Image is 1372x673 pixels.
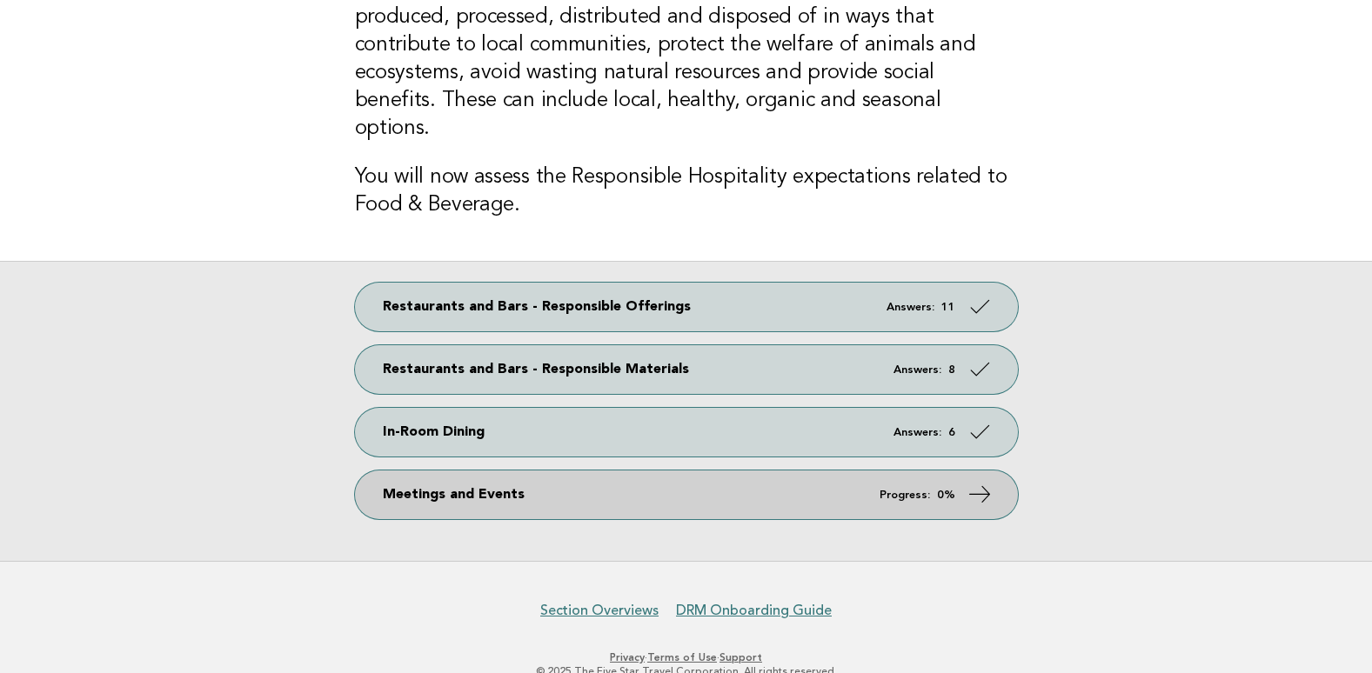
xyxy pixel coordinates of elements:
[880,490,930,501] em: Progress:
[355,345,1018,394] a: Restaurants and Bars - Responsible Materials Answers: 8
[887,302,934,313] em: Answers:
[647,651,717,663] a: Terms of Use
[540,602,659,619] a: Section Overviews
[355,408,1018,456] a: In-Room Dining Answers: 6
[948,364,955,376] strong: 8
[893,364,941,376] em: Answers:
[719,651,762,663] a: Support
[355,470,1018,519] a: Meetings and Events Progress: 0%
[937,490,955,501] strong: 0%
[676,602,832,619] a: DRM Onboarding Guide
[355,163,1018,219] h3: You will now assess the Responsible Hospitality expectations related to Food & Beverage.
[355,283,1018,331] a: Restaurants and Bars - Responsible Offerings Answers: 11
[154,650,1219,664] p: · ·
[948,427,955,438] strong: 6
[610,651,645,663] a: Privacy
[941,302,955,313] strong: 11
[893,427,941,438] em: Answers:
